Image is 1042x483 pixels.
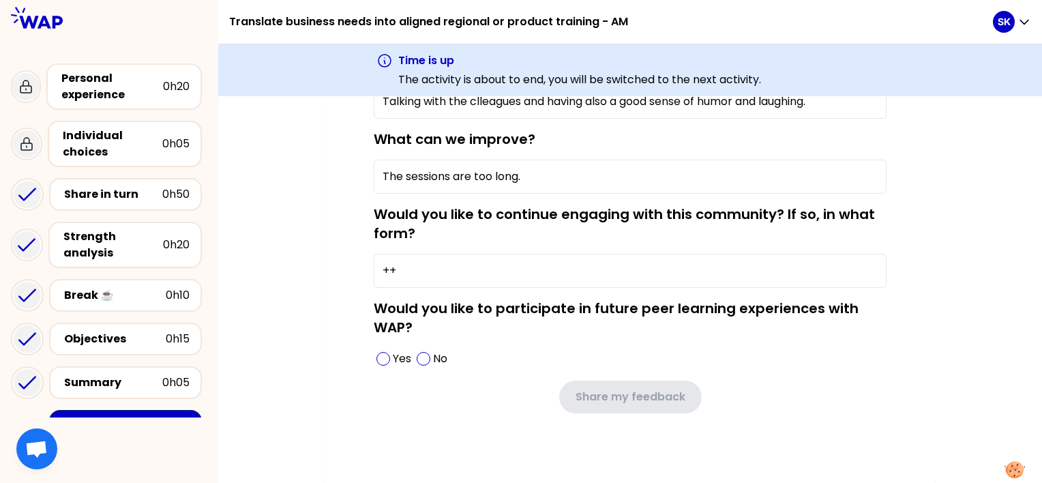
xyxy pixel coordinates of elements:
div: 0h20 [163,237,190,253]
div: Objectives [64,331,166,347]
button: SK [993,11,1031,33]
label: What can we improve? [374,130,535,149]
button: Share my feedback [559,381,702,413]
div: Summary [64,375,162,391]
div: 0h05 [162,375,190,391]
div: 0h10 [166,287,190,304]
div: Share your feedback [64,417,190,433]
h3: Time is up [398,53,761,69]
div: Individual choices [63,128,162,160]
p: Yes [393,351,411,367]
div: 0h15 [166,331,190,347]
div: Personal experience [61,70,163,103]
p: The activity is about to end, you will be switched to the next activity. [398,72,761,88]
label: Would you like to continue engaging with this community? If so, in what form? [374,205,875,243]
div: Break ☕️ [64,287,166,304]
p: SK [998,15,1011,29]
div: 0h05 [162,136,190,152]
div: 0h50 [162,186,190,203]
div: Open chat [16,428,57,469]
div: Share in turn [64,186,162,203]
div: Strength analysis [63,229,163,261]
label: Would you like to participate in future peer learning experiences with WAP? [374,299,859,337]
div: 0h20 [163,78,190,95]
p: No [433,351,447,367]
